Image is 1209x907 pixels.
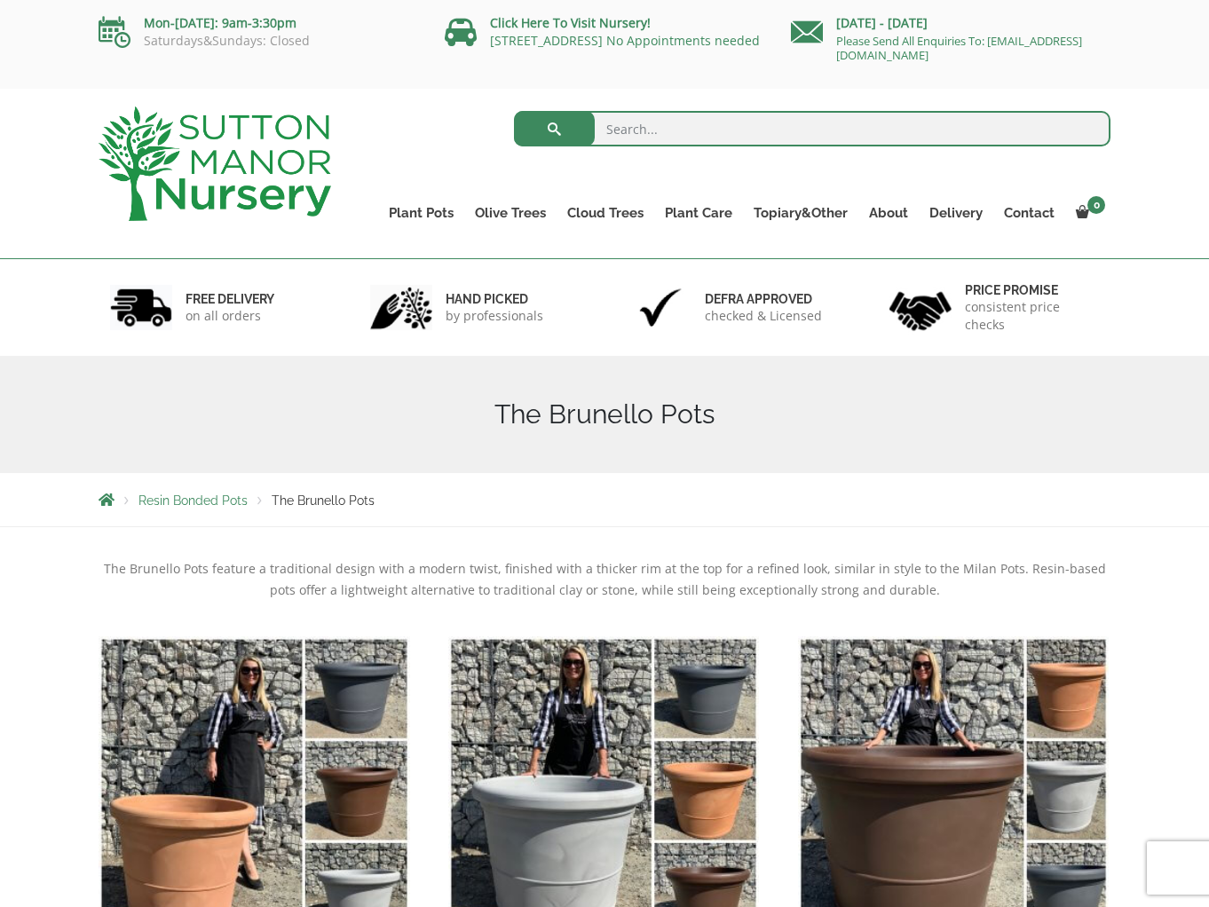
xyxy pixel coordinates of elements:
[370,285,432,330] img: 2.jpg
[836,33,1082,63] a: Please Send All Enquiries To: [EMAIL_ADDRESS][DOMAIN_NAME]
[446,307,543,325] p: by professionals
[514,111,1111,146] input: Search...
[272,493,375,508] span: The Brunello Pots
[99,106,331,221] img: logo
[99,493,1110,507] nav: Breadcrumbs
[919,201,993,225] a: Delivery
[705,291,822,307] h6: Defra approved
[858,201,919,225] a: About
[446,291,543,307] h6: hand picked
[110,285,172,330] img: 1.jpg
[993,201,1065,225] a: Contact
[99,398,1110,430] h1: The Brunello Pots
[654,201,743,225] a: Plant Care
[490,32,760,49] a: [STREET_ADDRESS] No Appointments needed
[743,201,858,225] a: Topiary&Other
[889,280,952,335] img: 4.jpg
[1087,196,1105,214] span: 0
[557,201,654,225] a: Cloud Trees
[138,493,248,508] a: Resin Bonded Pots
[99,12,418,34] p: Mon-[DATE]: 9am-3:30pm
[1065,201,1110,225] a: 0
[791,12,1110,34] p: [DATE] - [DATE]
[464,201,557,225] a: Olive Trees
[378,201,464,225] a: Plant Pots
[186,291,274,307] h6: FREE DELIVERY
[99,34,418,48] p: Saturdays&Sundays: Closed
[99,558,1110,601] p: The Brunello Pots feature a traditional design with a modern twist, finished with a thicker rim a...
[965,298,1100,334] p: consistent price checks
[705,307,822,325] p: checked & Licensed
[490,14,651,31] a: Click Here To Visit Nursery!
[629,285,691,330] img: 3.jpg
[965,282,1100,298] h6: Price promise
[186,307,274,325] p: on all orders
